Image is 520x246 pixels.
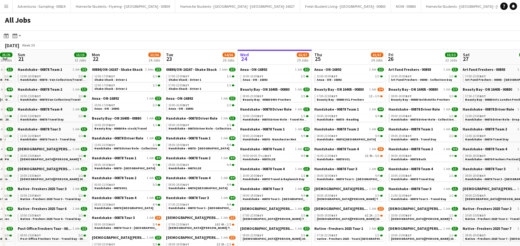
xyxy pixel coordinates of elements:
[94,75,115,78] span: 12:00-17:00
[168,143,234,150] a: 08:00-18:00BST4/4Handshake - 00878 - [GEOGRAPHIC_DATA]
[295,107,302,111] span: 1 Job
[183,103,189,107] span: BST
[92,96,161,116] div: Anua - ON-168921 Job2/210:00-17:00BST2/2Anua - ON - 16892
[317,94,383,101] a: 07:00-22:00BST1I•3/4Beauty Bay - 00880 UCL Freshers
[314,127,384,131] a: Handshake - 00878 Team 21 Job4/4
[166,136,235,156] div: Handshake - 00878 Team 11 Job4/408:00-18:00BST4/4Handshake - 00878 - [GEOGRAPHIC_DATA]
[257,134,263,138] span: BST
[465,137,509,141] span: Handshake - 00878 Travel Day
[73,107,79,111] span: 1 Job
[301,134,305,138] span: 4/4
[369,95,373,98] span: 1I
[109,74,115,78] span: BST
[301,115,305,118] span: 1/1
[109,123,115,127] span: BST
[243,94,308,101] a: 08:00-23:00BST3/3Beauty Bay - 00880 DMU Freshers
[465,134,486,138] span: 11:00-16:00
[377,68,384,71] span: 2/2
[166,116,235,136] div: Handshake - 00878 Driver Role1 Job1/109:00-19:00BST1/1Handshake - 00878 Driver Role - Collection ...
[166,136,235,140] a: Handshake - 00878 Team 11 Job4/4
[35,114,41,118] span: BST
[406,114,412,118] span: BST
[391,74,457,81] a: 10:00-20:00BST1/1Art Fund Freshers - 00893 - Collection Day
[92,116,161,136] div: Beauty Bay - ON 16405 - 008801 Job1/110:00-20:00BST1/1Beauty Bay - 00880 Re-stock/Travel
[78,134,83,138] span: 1/1
[317,95,338,98] span: 07:00-22:00
[388,87,458,92] a: Beauty Bay - ON 16405 - 008801 Job3/3
[94,146,173,150] span: Handshake - 00878 Driver Role - Collection & Drop Off
[480,114,486,118] span: BST
[221,97,228,100] span: 1 Job
[391,95,412,98] span: 08:00-18:00
[317,134,338,138] span: 08:00-23:00
[257,114,263,118] span: BST
[240,67,310,72] a: Anua - ON-168921 Job2/2
[303,107,310,111] span: 1/1
[20,134,41,138] span: 11:00-16:00
[369,68,376,71] span: 1 Job
[20,75,41,78] span: 13:00-18:00
[153,124,157,127] span: 1/1
[147,116,154,120] span: 1 Job
[92,116,141,121] span: Beauty Bay - ON 16405 - 00880
[81,107,87,111] span: 1/1
[18,87,62,92] span: Handshake - 00878 Team 2
[391,134,457,141] a: 09:00-19:00BST2/2Handshake - 00878 - Travel Day
[20,137,75,141] span: Handshake - 00878 Tour 3 - Travel Day
[451,88,458,91] span: 3/3
[168,75,189,78] span: 07:00-22:00
[20,95,41,98] span: 10:00-15:00
[303,127,310,131] span: 4/4
[369,88,376,91] span: 1 Job
[168,104,189,107] span: 10:00-16:00
[7,88,13,91] span: 4/4
[243,75,263,78] span: 10:00-16:00
[20,115,41,118] span: 10:00-15:00
[229,136,235,140] span: 4/4
[229,97,235,100] span: 2/2
[153,84,157,87] span: 1/1
[240,87,289,92] span: Beauty Bay - ON 16405 - 00880
[4,95,9,98] span: 4/4
[443,127,450,131] span: 1 Job
[406,74,412,78] span: BST
[240,87,310,107] div: Beauty Bay - ON 16405 - 008801 Job3/308:00-23:00BST3/3Beauty Bay - 00880 DMU Freshers
[463,87,512,92] span: Beauty Bay - ON 16405 - 00880
[35,74,41,78] span: BST
[317,114,383,121] a: 09:00-19:00BST4/4Handshake - 00878 - Reading
[388,67,431,72] span: Art Fund Freshers - 00893
[465,75,486,78] span: 07:00-22:00
[391,78,452,82] span: Art Fund Freshers - 00893 - Collection Day
[295,88,302,91] span: 1 Job
[388,107,440,112] span: Handshake - 00878 Driver Role
[227,143,231,147] span: 4/4
[480,74,486,78] span: BST
[166,67,235,72] a: 00886/ON-16167 - Shake Shack2 Jobs2/2
[94,74,160,81] a: 12:00-17:00BST1/1Shake Shack - Driver 1
[18,107,62,112] span: Handshake - 00878 Team 4
[243,74,308,81] a: 10:00-16:00BST2/2Anua - ON - 16892
[301,75,305,78] span: 2/2
[295,127,302,131] span: 1 Job
[18,67,87,72] a: Handshake - 00878 Team 11 Job2/2
[388,67,458,87] div: Art Fund Freshers - 008931 Job1/110:00-20:00BST1/1Art Fund Freshers - 00893 - Collection Day
[314,107,384,112] a: Handshake - 00878 Team 11 Job4/4
[147,136,154,140] span: 1 Job
[168,87,201,91] span: Shake Shack - Driver 2
[303,68,310,71] span: 2/2
[145,68,154,71] span: 2 Jobs
[243,134,308,141] a: 08:00-23:00BST4/4Handshake - 00878 - Manchester Met
[227,124,231,127] span: 1/1
[183,74,189,78] span: BST
[35,94,41,98] span: BST
[243,78,267,82] span: Anua - ON - 16892
[18,107,87,127] div: Handshake - 00878 Team 41 Job1/110:00-15:00BST1/1Handshake - 00878 Travel Day
[391,0,421,12] button: NOW - 00860
[92,96,119,101] span: Anua - ON-16892
[109,103,115,107] span: BST
[377,107,384,111] span: 4/4
[257,74,263,78] span: BST
[406,134,412,138] span: BST
[243,134,263,138] span: 08:00-23:00
[13,0,71,12] button: Adventuros - Sampling - 00824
